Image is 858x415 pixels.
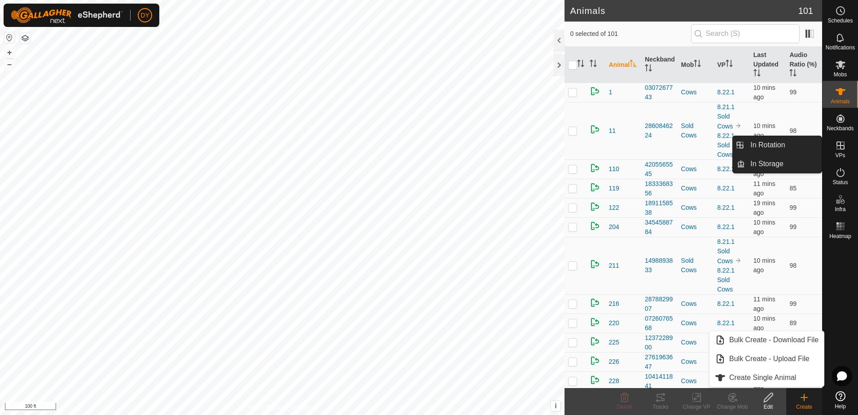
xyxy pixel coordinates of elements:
[735,257,742,264] img: to
[590,259,600,269] img: returning on
[714,47,750,83] th: VP
[11,7,123,23] img: Gallagher Logo
[643,403,679,411] div: Tracks
[729,335,819,345] span: Bulk Create - Download File
[835,207,845,212] span: Infra
[827,126,854,131] span: Neckbands
[645,295,674,313] div: 2878829907
[570,5,798,16] h2: Animals
[753,161,775,177] span: 22 Aug 2025, 6:52 am
[681,203,710,212] div: Cows
[681,376,710,386] div: Cows
[681,357,710,366] div: Cows
[681,338,710,347] div: Cows
[551,401,560,411] button: i
[590,355,600,366] img: returning on
[140,11,149,20] span: DY
[753,257,775,274] span: 22 Aug 2025, 6:53 am
[608,164,619,174] span: 110
[590,336,600,347] img: returning on
[735,122,742,129] img: to
[590,124,600,135] img: returning on
[570,29,691,39] span: 0 selected of 101
[717,103,735,130] a: 8.21.1 Sold Cows
[681,121,710,140] div: Sold Cows
[714,403,750,411] div: Change Mob
[717,223,735,230] a: 8.22.1
[753,71,761,78] p-sorticon: Activate to sort
[729,372,796,383] span: Create Single Animal
[753,219,775,235] span: 22 Aug 2025, 6:53 am
[679,403,714,411] div: Change VP
[645,66,652,73] p-sorticon: Activate to sort
[789,223,797,230] span: 99
[750,140,785,150] span: In Rotation
[681,222,710,232] div: Cows
[577,61,584,68] p-sorticon: Activate to sort
[826,45,855,50] span: Notifications
[4,59,15,70] button: –
[247,403,280,411] a: Privacy Policy
[608,357,619,366] span: 226
[753,122,775,139] span: 22 Aug 2025, 6:53 am
[645,256,674,275] div: 1498893833
[617,404,633,410] span: Delete
[753,199,775,216] span: 22 Aug 2025, 6:44 am
[832,180,848,185] span: Status
[717,132,735,158] a: 8.22.1 Sold Cows
[823,388,858,413] a: Help
[753,180,775,197] span: 22 Aug 2025, 6:52 am
[630,61,637,68] p-sorticon: Activate to sort
[733,136,822,154] li: In Rotation
[590,86,600,97] img: returning on
[789,71,797,78] p-sorticon: Activate to sort
[709,331,824,349] li: Bulk Create - Download File
[681,256,710,275] div: Sold Cows
[786,47,822,83] th: Audio Ratio (%)
[831,99,850,104] span: Animals
[694,61,701,68] p-sorticon: Activate to sort
[645,83,674,102] div: 0307267743
[709,369,824,387] li: Create Single Animal
[608,126,616,136] span: 11
[645,333,674,352] div: 1237228900
[789,300,797,307] span: 99
[645,160,674,179] div: 4205565545
[590,163,600,173] img: returning on
[789,204,797,211] span: 99
[608,203,619,212] span: 122
[555,402,556,410] span: i
[645,314,674,333] div: 0726076568
[681,318,710,328] div: Cows
[798,4,813,18] span: 101
[717,238,735,265] a: 8.21.1 Sold Cows
[729,353,810,364] span: Bulk Create - Upload File
[645,179,674,198] div: 1833368356
[608,376,619,386] span: 228
[608,299,619,309] span: 216
[691,24,800,43] input: Search (S)
[608,184,619,193] span: 119
[753,315,775,331] span: 22 Aug 2025, 6:53 am
[709,350,824,368] li: Bulk Create - Upload File
[835,153,845,158] span: VPs
[834,72,847,77] span: Mobs
[645,372,674,391] div: 1041411841
[681,299,710,309] div: Cows
[726,61,733,68] p-sorticon: Activate to sort
[590,182,600,193] img: returning on
[645,353,674,371] div: 2761963647
[590,201,600,212] img: returning on
[789,88,797,96] span: 99
[750,403,786,411] div: Edit
[745,155,822,173] a: In Storage
[717,319,735,327] a: 8.22.1
[786,403,822,411] div: Create
[681,184,710,193] div: Cows
[750,159,784,169] span: In Storage
[681,88,710,97] div: Cows
[608,261,619,270] span: 211
[789,185,797,192] span: 85
[717,300,735,307] a: 8.22.1
[753,296,775,312] span: 22 Aug 2025, 6:52 am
